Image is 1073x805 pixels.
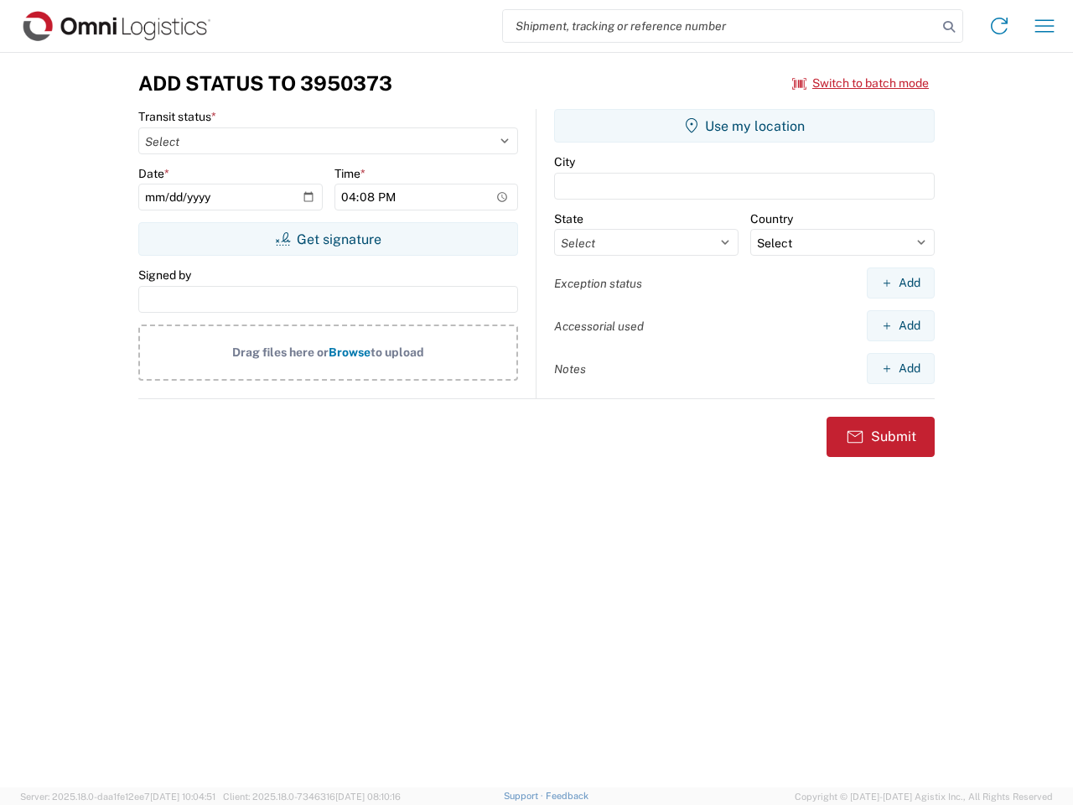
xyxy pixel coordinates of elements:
[827,417,935,457] button: Submit
[138,166,169,181] label: Date
[223,792,401,802] span: Client: 2025.18.0-7346316
[232,345,329,359] span: Drag files here or
[371,345,424,359] span: to upload
[335,792,401,802] span: [DATE] 08:10:16
[150,792,215,802] span: [DATE] 10:04:51
[792,70,929,97] button: Switch to batch mode
[795,789,1053,804] span: Copyright © [DATE]-[DATE] Agistix Inc., All Rights Reserved
[334,166,365,181] label: Time
[867,353,935,384] button: Add
[20,792,215,802] span: Server: 2025.18.0-daa1fe12ee7
[554,154,575,169] label: City
[750,211,793,226] label: Country
[867,267,935,299] button: Add
[329,345,371,359] span: Browse
[554,276,642,291] label: Exception status
[138,267,191,283] label: Signed by
[554,109,935,143] button: Use my location
[504,791,546,801] a: Support
[554,361,586,377] label: Notes
[138,222,518,256] button: Get signature
[546,791,588,801] a: Feedback
[554,319,644,334] label: Accessorial used
[867,310,935,341] button: Add
[554,211,583,226] label: State
[503,10,937,42] input: Shipment, tracking or reference number
[138,71,392,96] h3: Add Status to 3950373
[138,109,216,124] label: Transit status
